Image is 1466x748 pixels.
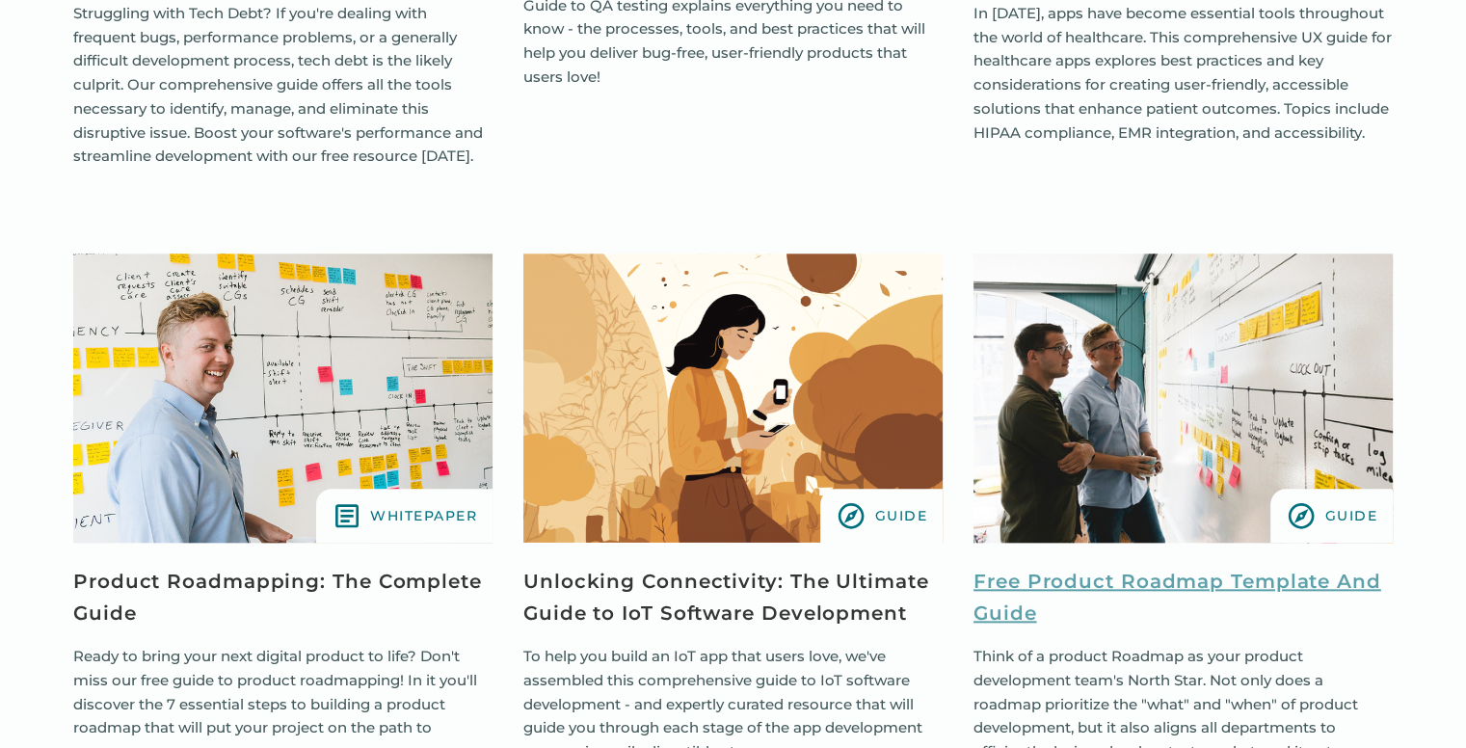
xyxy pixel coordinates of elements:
[973,2,1393,146] p: In [DATE], apps have become essential tools throughout the world of healthcare. This comprehensiv...
[1286,500,1317,531] img: Guide icon
[523,254,943,543] img: woman using IoT device
[523,566,943,629] a: Unlocking Connectivity: The Ultimate Guide to IoT Software Development
[370,507,477,524] div: Whitepaper
[836,500,866,531] img: Guide icon
[973,254,1393,543] a: view resource
[73,2,493,169] p: Struggling with Tech Debt? If you're dealing with frequent bugs, performance problems, or a gener...
[73,254,493,543] a: view resource
[973,566,1393,629] a: Free Product Roadmap Template And Guide
[874,507,927,524] div: Guide
[73,566,493,629] a: Product Roadmapping: The Complete Guide
[332,500,362,531] img: whitepaper icon
[1324,507,1377,524] div: Guide
[523,254,943,543] a: view resource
